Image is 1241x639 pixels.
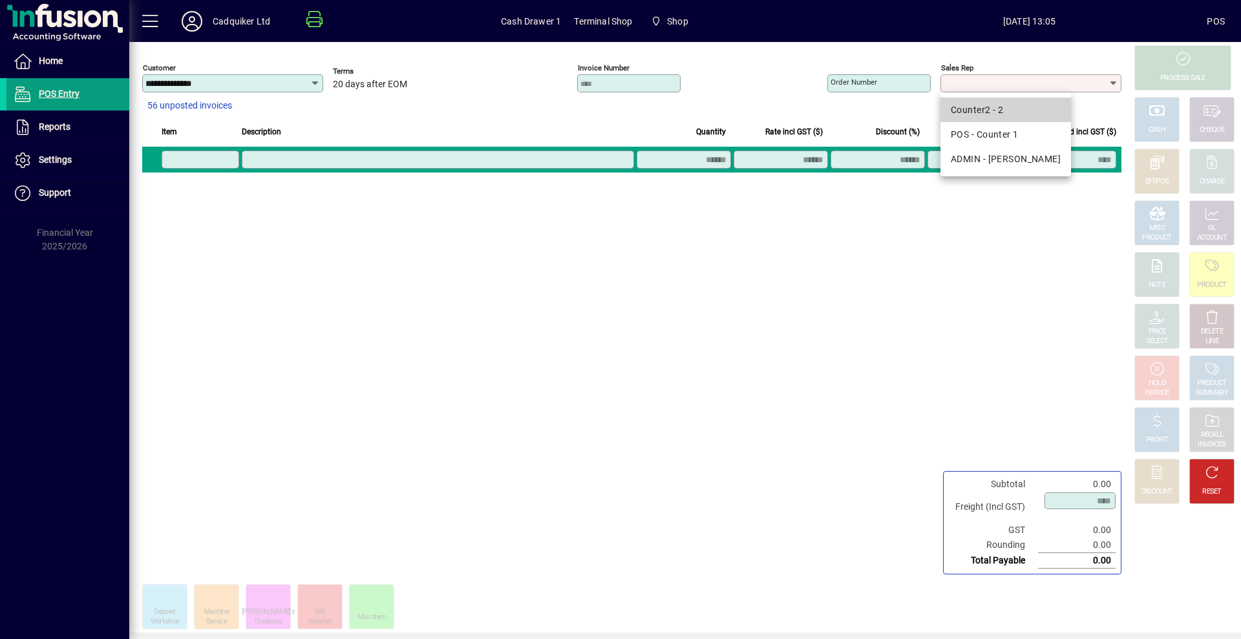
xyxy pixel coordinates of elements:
[1160,74,1205,83] div: PROCESS SALE
[1050,125,1116,139] span: Extend incl GST ($)
[1038,538,1116,553] td: 0.00
[1200,125,1224,135] div: CHEQUE
[1207,11,1225,32] div: POS
[1149,224,1165,233] div: MISC
[951,128,1061,141] div: POS - Counter 1
[1149,327,1166,337] div: PRICE
[949,492,1038,523] td: Freight (Incl GST)
[1201,327,1223,337] div: DELETE
[39,187,71,198] span: Support
[646,10,694,33] span: Shop
[1145,177,1169,187] div: EFTPOS
[142,94,237,118] button: 56 unposted invoices
[1038,553,1116,569] td: 0.00
[1149,280,1165,290] div: NOTE
[1205,337,1218,346] div: LINE
[1196,388,1228,398] div: SUMMARY
[1200,177,1225,187] div: CHARGE
[1201,430,1224,440] div: RECALL
[1202,487,1222,497] div: RESET
[255,617,282,627] div: Creations
[154,607,175,617] div: Deposit
[204,607,229,617] div: Machine
[578,63,630,72] mat-label: Invoice number
[6,111,129,143] a: Reports
[574,11,632,32] span: Terminal Shop
[696,125,726,139] span: Quantity
[143,63,176,72] mat-label: Customer
[39,89,80,99] span: POS Entry
[6,144,129,176] a: Settings
[1146,337,1169,346] div: SELECT
[333,79,407,90] span: 20 days after EOM
[951,103,1061,117] div: Counter2 - 2
[831,78,877,87] mat-label: Order number
[940,147,1071,171] mat-option: ADMIN - Yvonne
[949,538,1038,553] td: Rounding
[851,11,1207,32] span: [DATE] 13:05
[39,121,70,132] span: Reports
[949,477,1038,492] td: Subtotal
[315,607,325,617] div: Gift
[876,125,920,139] span: Discount (%)
[333,67,410,76] span: Terms
[1038,523,1116,538] td: 0.00
[206,617,227,627] div: Service
[171,10,213,33] button: Profile
[308,617,332,627] div: Voucher
[501,11,561,32] span: Cash Drawer 1
[39,154,72,165] span: Settings
[1146,435,1168,445] div: PROFIT
[1149,379,1165,388] div: HOLD
[6,45,129,78] a: Home
[765,125,823,139] span: Rate incl GST ($)
[949,523,1038,538] td: GST
[147,99,232,112] span: 56 unposted invoices
[941,63,973,72] mat-label: Sales rep
[1149,125,1165,135] div: CASH
[1141,487,1172,497] div: DISCOUNT
[1145,388,1169,398] div: INVOICE
[6,177,129,209] a: Support
[667,11,688,32] span: Shop
[940,98,1071,122] mat-option: Counter2 - 2
[151,617,179,627] div: Workshop
[357,613,387,622] div: Misc Item
[162,125,177,139] span: Item
[1142,233,1171,243] div: PRODUCT
[949,553,1038,569] td: Total Payable
[940,122,1071,147] mat-option: POS - Counter 1
[1038,477,1116,492] td: 0.00
[242,607,295,617] div: [PERSON_NAME]'s
[213,11,270,32] div: Cadquiker Ltd
[242,125,281,139] span: Description
[1197,379,1226,388] div: PRODUCT
[1208,224,1216,233] div: GL
[1197,280,1226,290] div: PRODUCT
[951,152,1061,166] div: ADMIN - [PERSON_NAME]
[1198,440,1225,450] div: INVOICES
[39,56,63,66] span: Home
[1197,233,1227,243] div: ACCOUNT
